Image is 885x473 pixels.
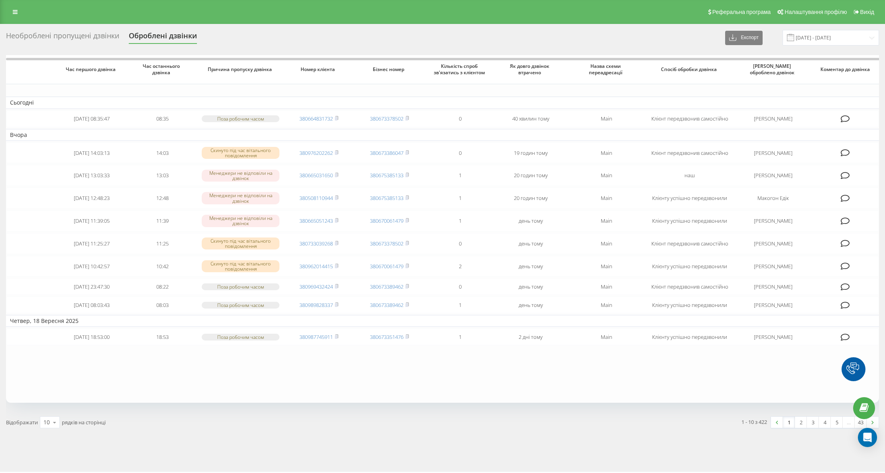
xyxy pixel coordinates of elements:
[202,170,279,182] div: Менеджери не відповіли на дзвінок
[566,210,647,232] td: Main
[299,115,333,122] a: 380664831732
[496,256,566,277] td: день тому
[127,210,198,232] td: 11:39
[496,278,566,295] td: день тому
[127,278,198,295] td: 08:22
[202,115,279,122] div: Поза робочим часом
[807,417,819,428] a: 3
[127,233,198,254] td: 11:25
[655,66,725,73] span: Спосіб обробки дзвінка
[496,329,566,345] td: 2 дні тому
[432,63,488,75] span: Кількість спроб зв'язатись з клієнтом
[831,417,843,428] a: 5
[733,329,814,345] td: [PERSON_NAME]
[370,301,403,309] a: 380673389462
[299,301,333,309] a: 380989828337
[57,188,127,209] td: [DATE] 12:48:23
[134,63,191,75] span: Час останнього дзвінка
[6,315,879,327] td: Четвер, 18 Вересня 2025
[647,297,733,313] td: Клієнту успішно передзвонили
[566,233,647,254] td: Main
[647,233,733,254] td: Клієнт передзвонив самостійно
[819,417,831,428] a: 4
[370,172,403,179] a: 380675385133
[299,333,333,340] a: 380987745911
[361,66,417,73] span: Бізнес номер
[647,256,733,277] td: Клієнту успішно передзвонили
[57,256,127,277] td: [DATE] 10:42:57
[202,260,279,272] div: Скинуто під час вітального повідомлення
[57,210,127,232] td: [DATE] 11:39:05
[566,111,647,127] td: Main
[299,240,333,247] a: 380733039268
[202,283,279,290] div: Поза робочим часом
[647,111,733,127] td: Клієнт передзвонив самостійно
[733,256,814,277] td: [PERSON_NAME]
[496,188,566,209] td: 20 годин тому
[370,240,403,247] a: 380673378502
[733,297,814,313] td: [PERSON_NAME]
[57,278,127,295] td: [DATE] 23:47:30
[496,111,566,127] td: 40 хвилин тому
[496,210,566,232] td: день тому
[57,329,127,345] td: [DATE] 18:53:00
[725,31,763,45] button: Експорт
[566,142,647,164] td: Main
[566,188,647,209] td: Main
[647,278,733,295] td: Клієнт передзвонив самостійно
[299,149,333,156] a: 380976202262
[647,329,733,345] td: Клієнту успішно передзвонили
[496,233,566,254] td: день тому
[733,233,814,254] td: [PERSON_NAME]
[496,142,566,164] td: 19 годин тому
[299,217,333,224] a: 380665051243
[740,63,806,75] span: [PERSON_NAME] оброблено дзвінок
[63,66,120,73] span: Час першого дзвінка
[425,256,496,277] td: 2
[57,297,127,313] td: [DATE] 08:03:43
[566,256,647,277] td: Main
[733,188,814,209] td: Макогон Едік
[370,283,403,290] a: 380673389462
[566,297,647,313] td: Main
[129,32,197,44] div: Оброблені дзвінки
[647,210,733,232] td: Клієнту успішно передзвонили
[57,111,127,127] td: [DATE] 08:35:47
[820,66,872,73] span: Коментар до дзвінка
[733,210,814,232] td: [PERSON_NAME]
[684,172,695,179] span: наш
[566,278,647,295] td: Main
[299,172,333,179] a: 380665031650
[6,97,879,109] td: Сьогодні
[425,233,496,254] td: 0
[566,329,647,345] td: Main
[6,419,38,426] span: Відображати
[733,165,814,186] td: [PERSON_NAME]
[647,142,733,164] td: Клієнт передзвонив самостійно
[370,194,403,202] a: 380675385133
[57,233,127,254] td: [DATE] 11:25:27
[503,63,559,75] span: Як довго дзвінок втрачено
[127,111,198,127] td: 08:35
[202,334,279,340] div: Поза робочим часом
[6,129,879,141] td: Вчора
[860,9,874,15] span: Вихід
[370,149,403,156] a: 380673386047
[425,111,496,127] td: 0
[370,333,403,340] a: 380673351476
[783,417,795,428] a: 1
[425,210,496,232] td: 1
[202,237,279,249] div: Скинуто під час вітального повідомлення
[127,188,198,209] td: 12:48
[733,111,814,127] td: [PERSON_NAME]
[425,329,496,345] td: 1
[858,428,877,447] div: Open Intercom Messenger
[647,188,733,209] td: Клієнту успішно передзвонили
[202,192,279,204] div: Менеджери не відповіли на дзвінок
[496,297,566,313] td: день тому
[202,215,279,227] div: Менеджери не відповіли на дзвінок
[127,256,198,277] td: 10:42
[795,417,807,428] a: 2
[202,147,279,159] div: Скинуто під час вітального повідомлення
[57,165,127,186] td: [DATE] 13:03:33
